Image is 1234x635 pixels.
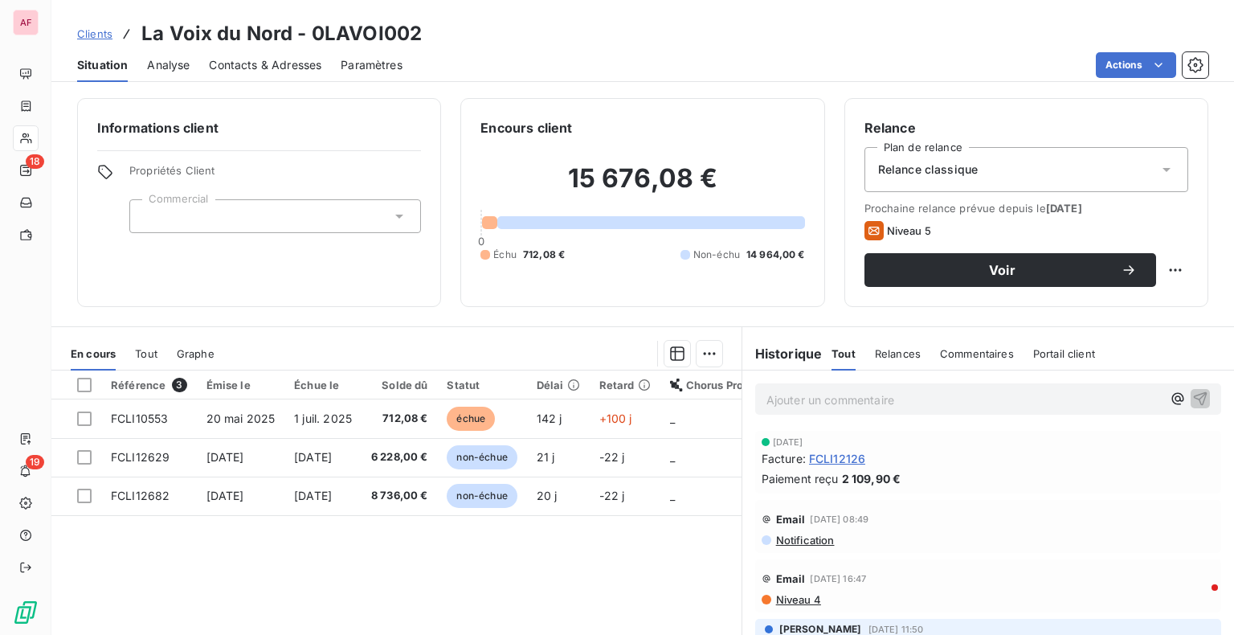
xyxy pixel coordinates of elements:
span: échue [447,407,495,431]
span: Relance classique [878,162,979,178]
h6: Informations client [97,118,421,137]
h3: La Voix du Nord - 0LAVOI002 [141,19,422,48]
input: Ajouter une valeur [143,209,156,223]
span: [DATE] [1046,202,1082,215]
span: [DATE] [773,437,803,447]
span: 18 [26,154,44,169]
span: 19 [26,455,44,469]
h2: 15 676,08 € [480,162,804,211]
span: Échu [493,248,517,262]
span: [DATE] 16:47 [810,574,866,584]
span: [DATE] [206,489,244,502]
span: 6 228,00 € [371,449,428,465]
span: FCLI10553 [111,412,168,425]
span: En cours [71,347,116,360]
iframe: Intercom live chat [1179,580,1218,619]
span: [DATE] 08:49 [810,514,868,524]
div: AF [13,10,39,35]
span: Facture : [762,450,806,467]
span: 2 109,90 € [842,470,901,487]
span: Graphe [177,347,215,360]
span: [DATE] [206,450,244,464]
div: Retard [599,379,651,391]
span: Portail client [1033,347,1095,360]
span: Tout [135,347,157,360]
span: Email [776,572,806,585]
a: Clients [77,26,112,42]
h6: Encours client [480,118,572,137]
span: Email [776,513,806,526]
span: Paramètres [341,57,402,73]
div: Délai [537,379,580,391]
span: 712,08 € [371,411,428,427]
span: [DATE] 11:50 [868,625,924,634]
h6: Historique [742,344,823,363]
span: Non-échu [693,248,740,262]
span: Prochaine relance prévue depuis le [864,202,1188,215]
span: Situation [77,57,128,73]
span: Tout [832,347,856,360]
span: Propriétés Client [129,164,421,186]
span: 0 [478,235,484,248]
span: 712,08 € [523,248,565,262]
span: -22 j [599,450,625,464]
span: +100 j [599,412,632,425]
span: Paiement reçu [762,470,839,487]
h6: Relance [864,118,1188,137]
span: _ [670,489,675,502]
span: FCLI12682 [111,489,170,502]
span: non-échue [447,445,517,469]
span: 14 964,00 € [746,248,805,262]
span: Commentaires [940,347,1014,360]
div: Échue le [294,379,352,391]
button: Voir [864,253,1156,287]
span: FCLI12629 [111,450,170,464]
img: Logo LeanPay [13,600,39,625]
span: 21 j [537,450,555,464]
span: [DATE] [294,450,332,464]
span: -22 j [599,489,625,502]
span: Clients [77,27,112,40]
span: Contacts & Adresses [209,57,321,73]
button: Actions [1096,52,1176,78]
div: Solde dû [371,379,428,391]
span: 142 j [537,412,562,425]
span: [DATE] [294,489,332,502]
span: 3 [172,378,186,392]
span: Niveau 5 [887,224,931,237]
span: 8 736,00 € [371,488,428,504]
span: 1 juil. 2025 [294,412,352,425]
div: Référence [111,378,187,392]
span: Analyse [147,57,190,73]
span: Relances [875,347,921,360]
div: Statut [447,379,517,391]
div: Chorus Pro [670,379,744,391]
span: Niveau 4 [774,593,821,606]
span: FCLI12126 [809,450,865,467]
span: Voir [884,264,1121,277]
span: Notification [774,534,835,547]
span: _ [670,450,675,464]
span: non-échue [447,484,517,508]
span: 20 j [537,489,558,502]
div: Émise le [206,379,276,391]
span: 20 mai 2025 [206,412,276,425]
span: _ [670,412,675,425]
